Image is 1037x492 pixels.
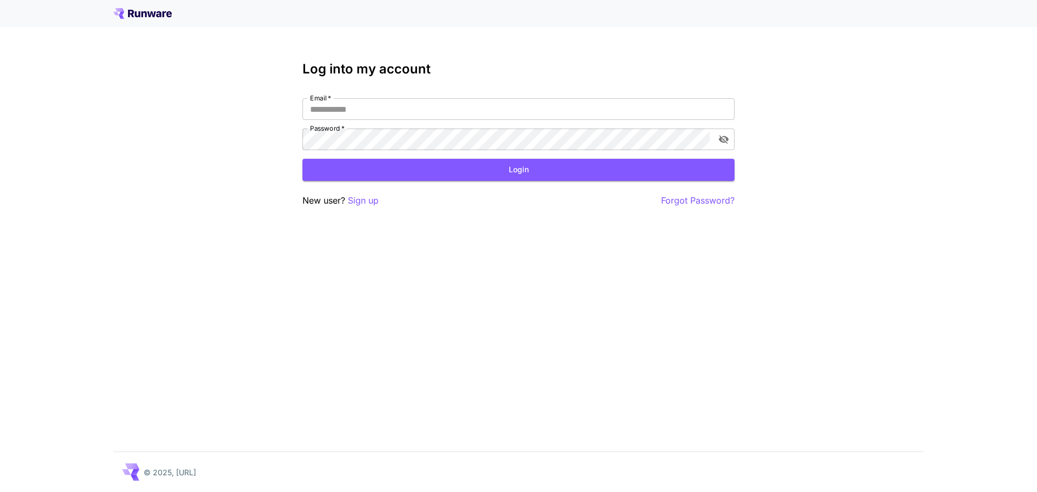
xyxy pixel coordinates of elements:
[661,194,735,207] button: Forgot Password?
[348,194,379,207] button: Sign up
[310,124,345,133] label: Password
[302,194,379,207] p: New user?
[302,159,735,181] button: Login
[144,467,196,478] p: © 2025, [URL]
[302,62,735,77] h3: Log into my account
[310,93,331,103] label: Email
[714,130,733,149] button: toggle password visibility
